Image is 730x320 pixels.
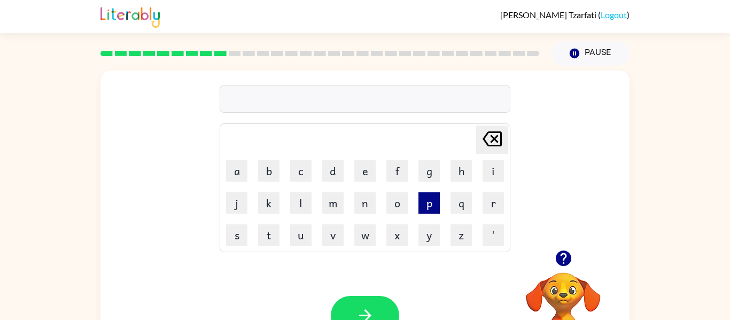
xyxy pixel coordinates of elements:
button: e [354,160,376,182]
button: t [258,224,279,246]
button: x [386,224,408,246]
button: Pause [552,41,630,66]
button: d [322,160,344,182]
button: ' [483,224,504,246]
button: z [451,224,472,246]
button: m [322,192,344,214]
button: g [418,160,440,182]
button: k [258,192,279,214]
button: j [226,192,247,214]
button: h [451,160,472,182]
button: y [418,224,440,246]
button: l [290,192,312,214]
button: r [483,192,504,214]
button: u [290,224,312,246]
button: f [386,160,408,182]
button: p [418,192,440,214]
button: b [258,160,279,182]
button: w [354,224,376,246]
span: [PERSON_NAME] Tzarfati [500,10,598,20]
div: ( ) [500,10,630,20]
button: i [483,160,504,182]
button: v [322,224,344,246]
a: Logout [601,10,627,20]
button: s [226,224,247,246]
img: Literably [100,4,160,28]
button: o [386,192,408,214]
button: q [451,192,472,214]
button: c [290,160,312,182]
button: a [226,160,247,182]
button: n [354,192,376,214]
